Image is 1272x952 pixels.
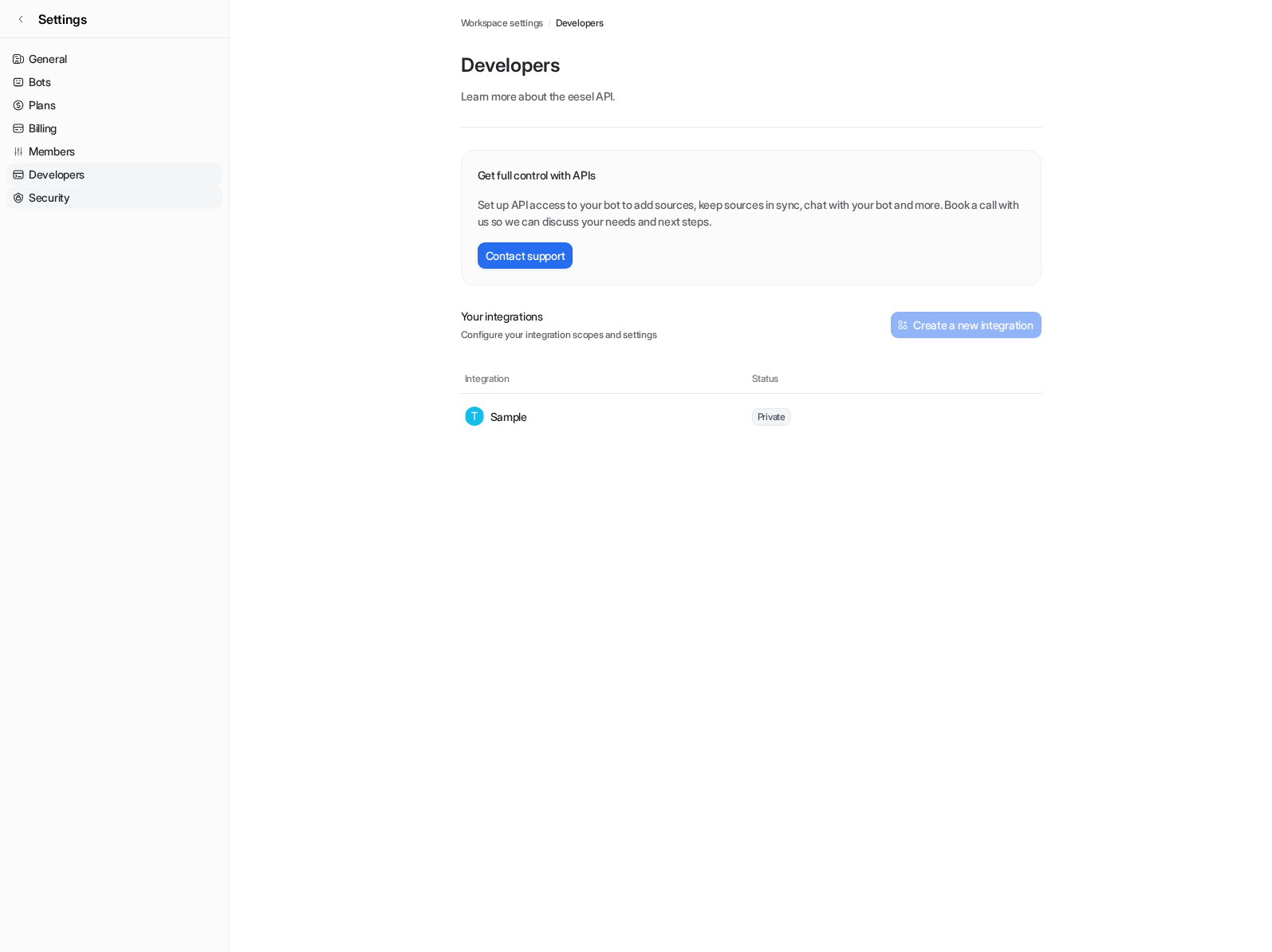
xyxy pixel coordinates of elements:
[38,10,87,29] span: Settings
[568,89,612,103] a: eesel API
[556,16,604,30] a: Developers
[490,408,527,425] p: Sample
[751,371,1038,387] th: Status
[478,196,1025,230] p: Set up API access to your bot to add sources, keep sources in sync, chat with your bot and more. ...
[6,140,223,163] a: Members
[464,371,751,387] th: Integration
[478,167,1025,183] p: Get full control with APIs
[478,242,573,269] button: Contact support
[461,308,657,325] p: Your integrations
[461,89,615,103] span: Learn more about the .
[6,117,223,140] a: Billing
[891,312,1041,338] button: Create a new integration
[913,317,1033,333] h2: Create a new integration
[6,163,223,186] a: Developers
[461,53,1042,78] p: Developers
[6,94,223,116] a: Plans
[548,16,551,30] span: /
[6,71,223,93] a: Bots
[461,328,657,342] p: Configure your integration scopes and settings
[6,48,223,70] a: General
[752,408,791,426] span: Private
[461,16,544,30] a: Workspace settings
[6,187,223,209] a: Security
